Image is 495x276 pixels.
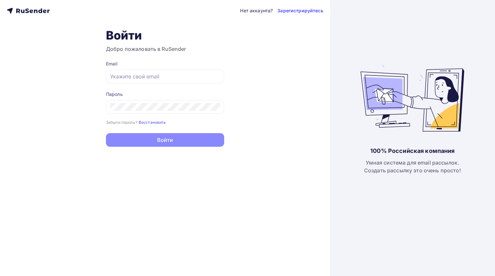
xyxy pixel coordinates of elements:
[106,91,224,98] div: Пароль
[106,61,224,67] div: Email
[106,133,224,147] button: Войти
[240,7,273,14] div: Нет аккаунта?
[106,28,224,42] h1: Войти
[139,119,166,125] a: Восстановить
[364,159,461,174] div: Умная система для email рассылок. Создать рассылку это очень просто!
[370,147,455,155] div: 100% Российская компания
[110,73,220,80] input: Укажите свой email
[277,7,323,14] a: Зарегистрируйтесь
[106,45,224,53] h3: Добро пожаловать в RuSender
[139,120,166,125] small: Восстановить
[106,120,137,125] small: Забыли пароль?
